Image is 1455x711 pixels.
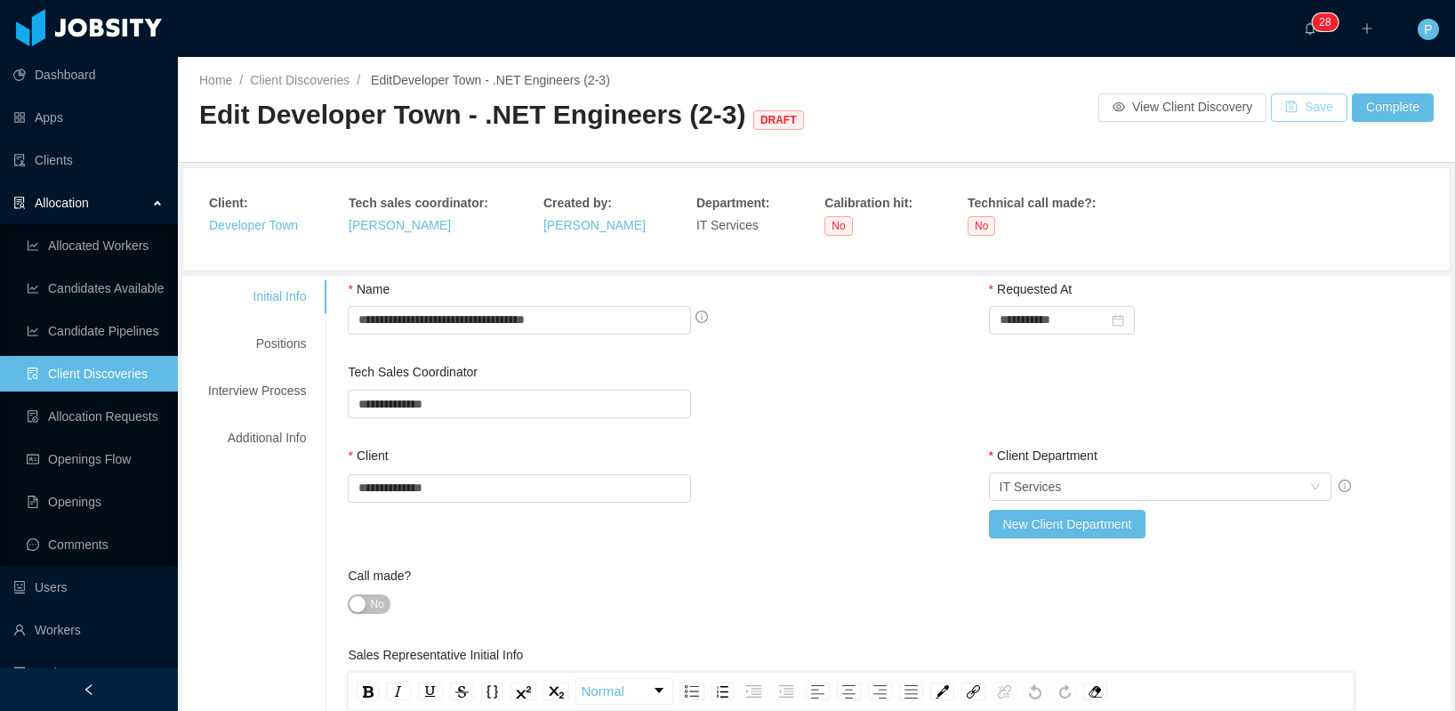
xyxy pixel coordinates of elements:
label: Tech Sales Coordinator [348,365,478,379]
a: icon: file-textOpenings [27,484,164,520]
label: Requested At [989,282,1073,296]
label: Call made? [348,569,411,583]
div: rdw-link-control [958,678,1020,705]
div: Link [961,683,985,700]
a: icon: pie-chartDashboard [13,57,164,93]
div: Justify [899,683,923,700]
p: 8 [1325,13,1331,31]
div: rdw-toolbar [348,672,1355,711]
div: Right [868,683,892,700]
div: Bold [357,683,379,700]
strong: Tech sales coordinator : [349,196,488,210]
div: Unlink [993,683,1017,700]
i: icon: plus [1361,22,1373,35]
strong: Technical call made? : [968,196,1096,210]
div: Initial Info [187,280,327,313]
div: Unordered [679,683,704,700]
div: Indent [741,683,767,700]
a: [PERSON_NAME] [349,218,451,232]
span: / [239,73,243,87]
div: rdw-inline-control [353,678,573,705]
strong: Department : [696,196,769,210]
span: Normal [581,682,623,702]
div: Interview Process [187,375,327,408]
span: P [1424,19,1432,40]
button: Call made? [348,594,390,614]
i: icon: bell [1304,22,1316,35]
div: Left [806,683,830,700]
span: No [968,216,995,236]
div: rdw-textalign-control [802,678,927,705]
div: Ordered [711,683,734,700]
a: icon: idcardOpenings Flow [27,441,164,477]
span: / [357,73,360,87]
a: icon: messageComments [27,527,164,562]
input: Name [348,306,691,335]
div: Superscript [510,683,536,700]
button: New Client Department [989,510,1146,538]
strong: Calibration hit : [824,196,912,210]
div: Positions [187,327,327,360]
a: Developer Town [209,218,298,232]
a: icon: file-doneAllocation Requests [27,399,164,434]
i: icon: calendar [1112,314,1124,327]
label: Name [348,282,390,296]
a: icon: line-chartAllocated Workers [27,228,164,263]
div: rdw-list-control [676,678,802,705]
a: icon: robotUsers [13,570,164,605]
div: rdw-history-control [1020,678,1080,705]
button: icon: eyeView Client Discovery [1098,93,1266,122]
a: icon: file-searchClient Discoveries [27,356,164,392]
sup: 28 [1312,13,1338,31]
span: No [824,216,852,236]
span: Client Department [997,448,1097,463]
div: rdw-dropdown [575,678,673,705]
span: Edit [367,73,610,87]
div: Redo [1054,683,1076,700]
a: icon: userWorkers [13,612,164,648]
a: icon: appstoreApps [13,100,164,135]
div: Italic [386,683,411,700]
div: Underline [418,683,443,700]
div: Remove [1083,683,1107,700]
a: icon: profileTasks [13,655,164,691]
div: Monospace [481,683,503,700]
span: IT Services [696,218,759,232]
label: Sales Representative Initial Info [348,648,523,662]
div: Center [837,683,861,700]
strong: Created by : [543,196,612,210]
p: 2 [1319,13,1325,31]
a: Block Type [576,679,672,704]
a: Client Discoveries [250,73,350,87]
a: icon: line-chartCandidates Available [27,271,164,306]
a: Home [199,73,232,87]
span: info-circle [1338,480,1351,492]
button: Complete [1352,93,1434,122]
div: rdw-block-control [573,678,676,705]
span: Edit Developer Town - .NET Engineers (2-3) [199,100,811,129]
div: Undo [1024,683,1047,700]
a: icon: auditClients [13,142,164,178]
span: Allocation [35,196,89,210]
span: DRAFT [753,110,804,130]
strong: Client : [209,196,248,210]
a: [PERSON_NAME] [543,218,646,232]
span: info-circle [695,311,708,323]
div: Outdent [774,683,799,700]
a: Developer Town - .NET Engineers (2-3) [392,73,610,87]
div: rdw-color-picker [927,678,958,705]
label: Client [348,448,388,463]
div: Strikethrough [450,683,474,700]
button: icon: saveSave [1271,93,1347,122]
div: Subscript [543,683,569,700]
div: rdw-remove-control [1080,678,1111,705]
span: No [370,595,383,613]
i: icon: solution [13,197,26,209]
div: Additional Info [187,422,327,455]
div: IT Services [1000,473,1062,500]
a: icon: line-chartCandidate Pipelines [27,313,164,349]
